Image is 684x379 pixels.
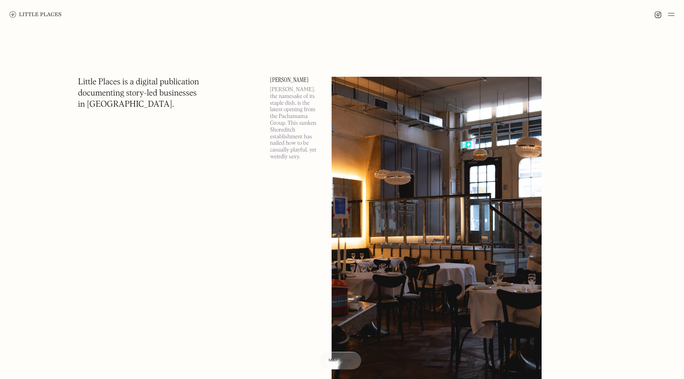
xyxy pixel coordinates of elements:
[329,358,352,363] span: Map view
[270,77,322,83] a: [PERSON_NAME]
[270,86,322,160] p: [PERSON_NAME], the namesake of its staple dish, is the latest opening from the Pachamama Group. T...
[319,352,362,369] a: Map view
[78,77,199,110] h1: Little Places is a digital publication documenting story-led businesses in [GEOGRAPHIC_DATA].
